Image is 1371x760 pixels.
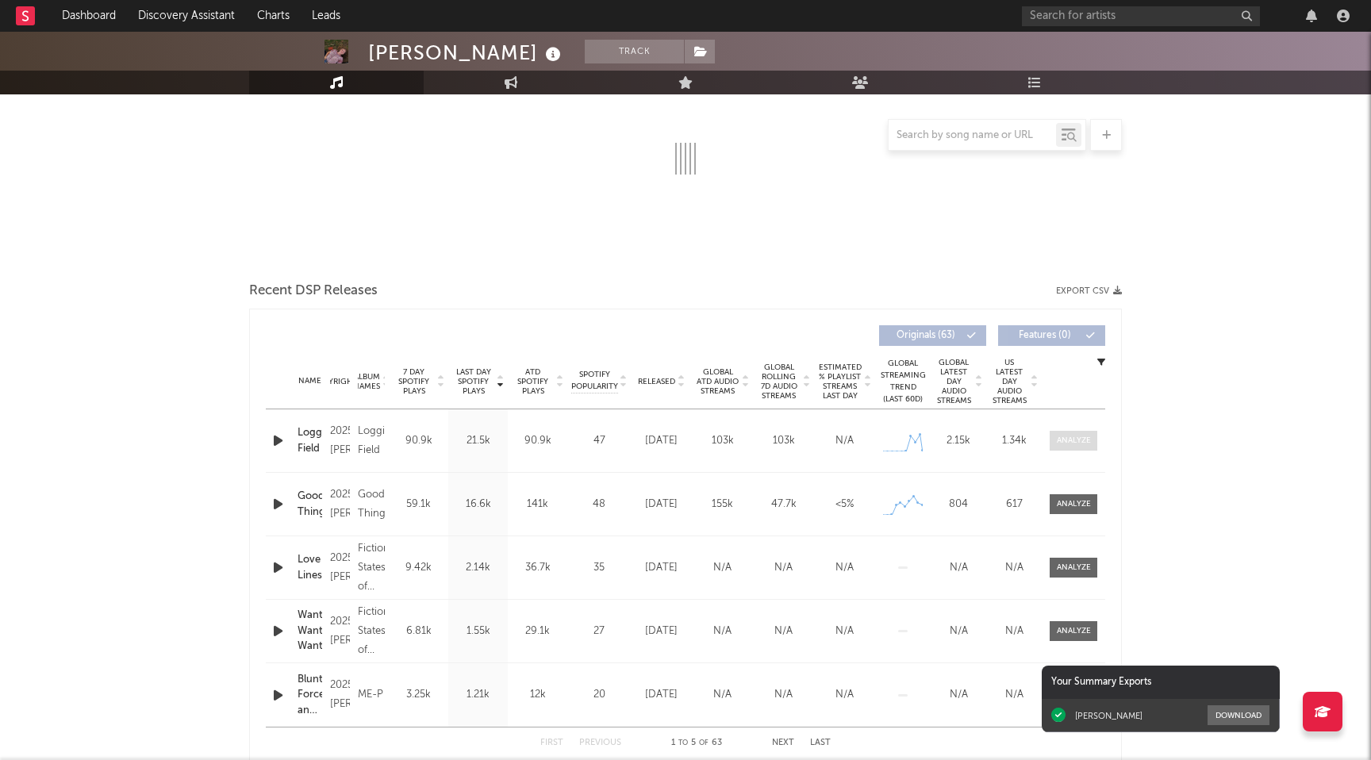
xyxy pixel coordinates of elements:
[757,363,801,401] span: Global Rolling 7D Audio Streams
[696,497,749,512] div: 155k
[635,687,688,703] div: [DATE]
[330,676,350,714] div: 2025 [PERSON_NAME]
[757,497,810,512] div: 47.7k
[368,40,565,66] div: [PERSON_NAME]
[696,624,749,639] div: N/A
[818,624,871,639] div: N/A
[512,687,563,703] div: 12k
[571,369,618,393] span: Spotify Popularity
[393,560,444,576] div: 9.42k
[298,552,322,583] a: Love Lines
[998,325,1105,346] button: Features(0)
[990,358,1028,405] span: US Latest Day Audio Streams
[358,422,385,460] div: Logging Field
[990,497,1038,512] div: 617
[571,687,627,703] div: 20
[757,687,810,703] div: N/A
[452,367,494,396] span: Last Day Spotify Plays
[696,433,749,449] div: 103k
[696,687,749,703] div: N/A
[635,433,688,449] div: [DATE]
[1042,666,1280,699] div: Your Summary Exports
[512,367,554,396] span: ATD Spotify Plays
[298,672,322,719] a: Blunt Force and Bomb Dog
[653,734,740,753] div: 1 5 63
[757,624,810,639] div: N/A
[935,560,982,576] div: N/A
[571,433,627,449] div: 47
[889,129,1056,142] input: Search by song name or URL
[635,624,688,639] div: [DATE]
[818,363,862,401] span: Estimated % Playlist Streams Last Day
[330,549,350,587] div: 2025 [PERSON_NAME]
[757,560,810,576] div: N/A
[452,560,504,576] div: 2.14k
[772,739,794,747] button: Next
[358,486,385,524] div: Good Things
[298,425,322,456] a: Logging Field
[298,375,322,387] div: Name
[512,497,563,512] div: 141k
[393,687,444,703] div: 3.25k
[358,685,383,704] div: ME-P
[330,612,350,651] div: 2025 [PERSON_NAME]
[298,608,322,654] a: Want Want Want
[990,433,1038,449] div: 1.34k
[1008,331,1081,340] span: Features ( 0 )
[1208,705,1269,725] button: Download
[353,372,380,391] span: Album Names
[393,497,444,512] div: 59.1k
[358,539,385,597] div: Fictional States of Distress
[699,739,709,747] span: of
[452,433,504,449] div: 21.5k
[818,497,871,512] div: <5%
[452,497,504,512] div: 16.6k
[1075,710,1142,721] div: [PERSON_NAME]
[935,433,982,449] div: 2.15k
[393,367,435,396] span: 7 Day Spotify Plays
[818,433,871,449] div: N/A
[635,560,688,576] div: [DATE]
[579,739,621,747] button: Previous
[696,560,749,576] div: N/A
[330,422,350,460] div: 2025 [PERSON_NAME]
[935,624,982,639] div: N/A
[1022,6,1260,26] input: Search for artists
[393,433,444,449] div: 90.9k
[249,282,378,301] span: Recent DSP Releases
[330,486,350,524] div: 2025 [PERSON_NAME]
[298,489,322,520] a: Good Things
[879,325,986,346] button: Originals(63)
[452,687,504,703] div: 1.21k
[935,687,982,703] div: N/A
[810,739,831,747] button: Last
[512,560,563,576] div: 36.7k
[696,367,739,396] span: Global ATD Audio Streams
[879,358,927,405] div: Global Streaming Trend (Last 60D)
[818,560,871,576] div: N/A
[312,377,358,386] span: Copyright
[990,687,1038,703] div: N/A
[540,739,563,747] button: First
[990,624,1038,639] div: N/A
[757,433,810,449] div: 103k
[571,624,627,639] div: 27
[571,497,627,512] div: 48
[678,739,688,747] span: to
[638,377,675,386] span: Released
[935,497,982,512] div: 804
[635,497,688,512] div: [DATE]
[571,560,627,576] div: 35
[358,603,385,660] div: Fictional States of Distress
[818,687,871,703] div: N/A
[990,560,1038,576] div: N/A
[935,358,973,405] span: Global Latest Day Audio Streams
[1056,286,1122,296] button: Export CSV
[452,624,504,639] div: 1.55k
[512,624,563,639] div: 29.1k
